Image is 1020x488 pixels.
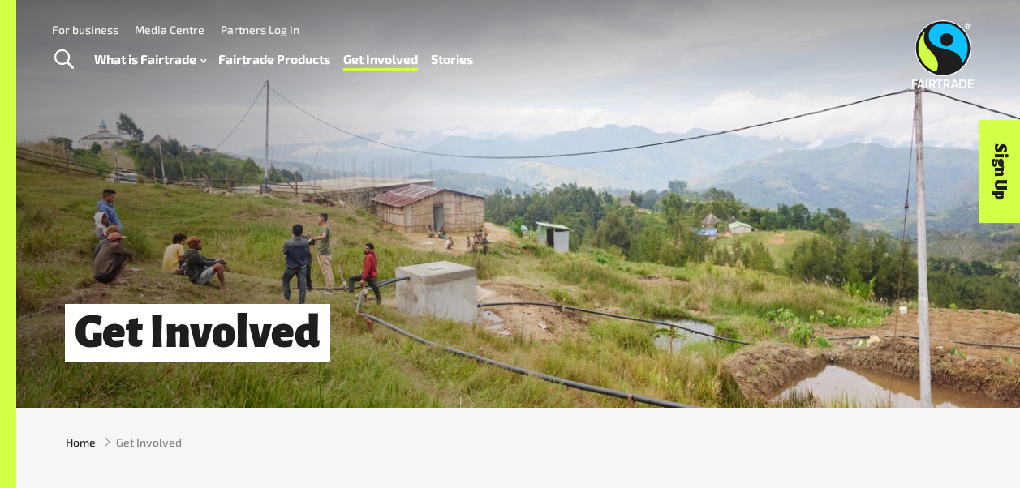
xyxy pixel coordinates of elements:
[343,48,418,71] a: Get Involved
[66,434,96,451] a: Home
[135,23,204,36] a: Media Centre
[912,20,975,88] img: Fairtrade Australia New Zealand logo
[221,23,299,36] a: Partners Log In
[116,434,182,451] span: Get Involved
[94,48,206,71] a: What is Fairtrade
[218,48,330,71] a: Fairtrade Products
[65,304,330,362] h1: Get Involved
[52,23,118,36] a: For business
[44,40,84,80] a: Toggle Search
[431,48,473,71] a: Stories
